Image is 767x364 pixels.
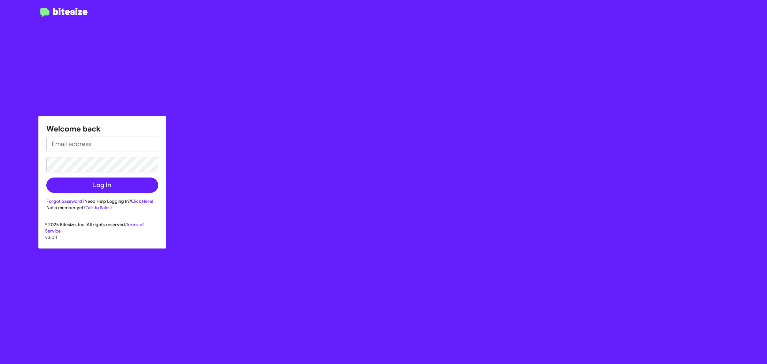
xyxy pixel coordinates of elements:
[131,198,153,204] a: Click Here!
[46,204,158,211] div: Not a member yet?
[46,124,158,134] h1: Welcome back
[46,198,158,204] div: Need Help Logging In?
[86,205,112,210] a: Talk to Sales!
[45,222,144,234] a: Terms of Service
[46,178,158,193] button: Log In
[39,221,166,248] div: © 2025 Bitesize, Inc. All rights reserved.
[46,198,84,204] a: Forgot password?
[45,234,159,241] p: v3.0.1
[46,137,158,152] input: Email address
